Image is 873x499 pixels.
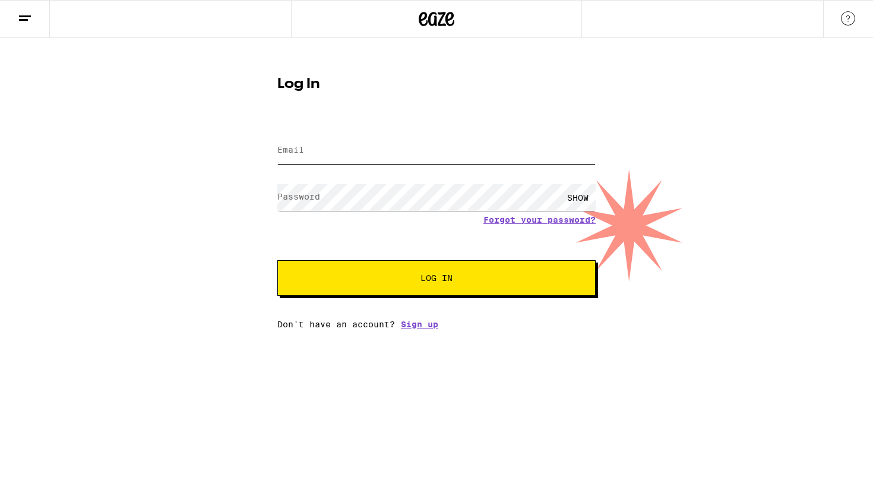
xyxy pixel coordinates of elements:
[401,320,438,329] a: Sign up
[277,77,596,91] h1: Log In
[277,192,320,201] label: Password
[420,274,453,282] span: Log In
[277,145,304,154] label: Email
[560,184,596,211] div: SHOW
[483,215,596,225] a: Forgot your password?
[277,320,596,329] div: Don't have an account?
[277,260,596,296] button: Log In
[7,8,86,18] span: Hi. Need any help?
[277,137,596,164] input: Email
